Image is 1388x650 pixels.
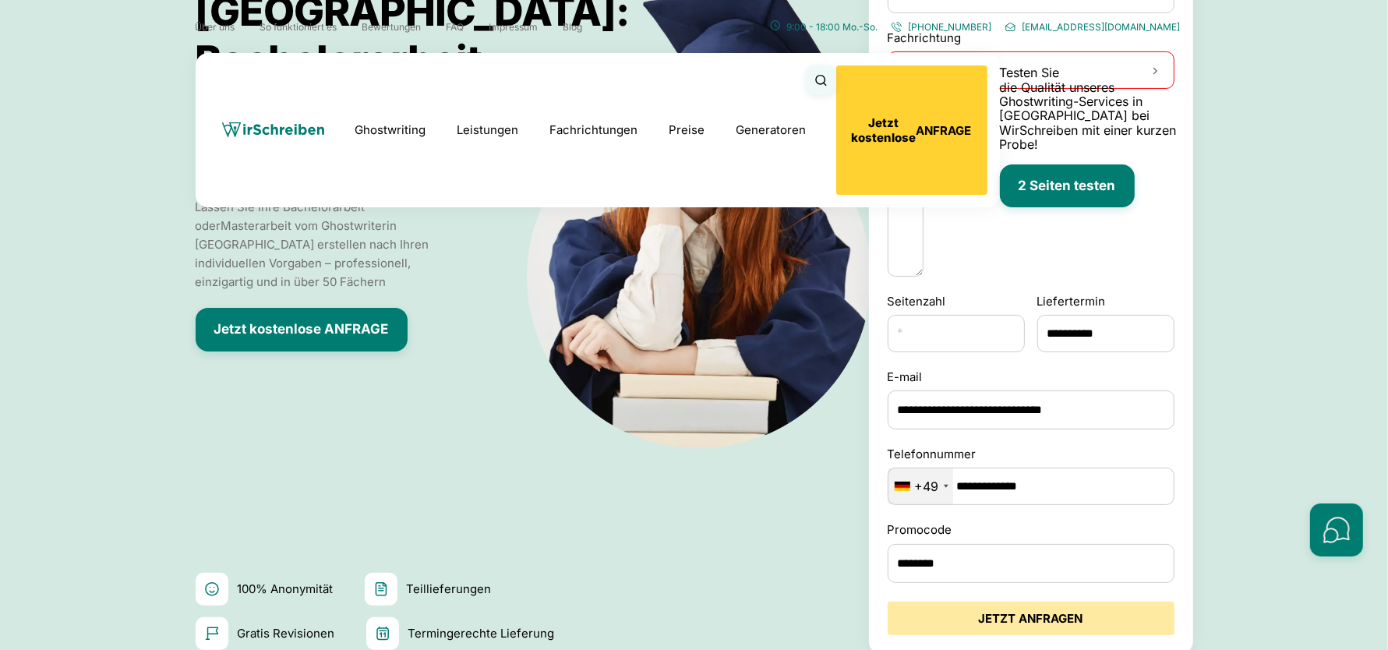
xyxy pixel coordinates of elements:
[736,121,807,140] a: Generatoren
[196,308,408,351] button: Jetzt kostenlose ANFRAGE
[888,468,953,504] div: Telephone country code
[447,21,464,33] a: FAQ
[196,21,235,33] a: Über uns
[888,292,1025,311] label: Seitenzahl
[222,122,324,138] img: wirschreiben
[1005,19,1181,34] a: [EMAIL_ADDRESS][DOMAIN_NAME]
[787,21,878,33] span: 9:00 - 18:00 Mo.-So.
[915,479,939,493] div: +49
[407,580,492,599] span: Teillieferungen
[355,121,426,140] a: Ghostwriting
[1037,292,1106,311] label: Liefertermin
[550,121,638,140] a: Fachrichtungen
[408,624,555,643] span: Termingerechte Lieferung
[238,580,334,599] span: 100% Anonymität
[807,65,836,95] button: Suche öffnen
[196,198,437,291] p: Lassen Sie Ihre Bachelorarbeit oder Masterarbeit vom Ghostwriter in [GEOGRAPHIC_DATA] erstellen n...
[260,21,337,33] a: So funktioniert es
[909,21,992,33] span: [PHONE_NUMBER]
[1000,164,1135,208] button: 2 Seiten testen
[888,368,1174,387] label: E-mail
[888,521,1174,539] label: Promocode
[888,602,1174,635] button: JETZT ANFRAGEN
[669,122,705,137] a: Preise
[836,65,987,195] button: Jetzt kostenloseANFRAGE
[888,445,1174,464] label: Telefonnummer
[238,624,335,643] span: Gratis Revisionen
[852,115,917,145] b: Jetzt kostenlose
[1000,65,1193,151] p: Testen Sie die Qualität unseres Ghostwriting-Services in [GEOGRAPHIC_DATA] bei WirSchreiben mit e...
[489,21,539,33] a: Impressum
[457,121,519,140] a: Leistungen
[362,21,422,33] a: Bewertungen
[891,19,992,34] a: [PHONE_NUMBER]
[563,21,583,33] a: Blog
